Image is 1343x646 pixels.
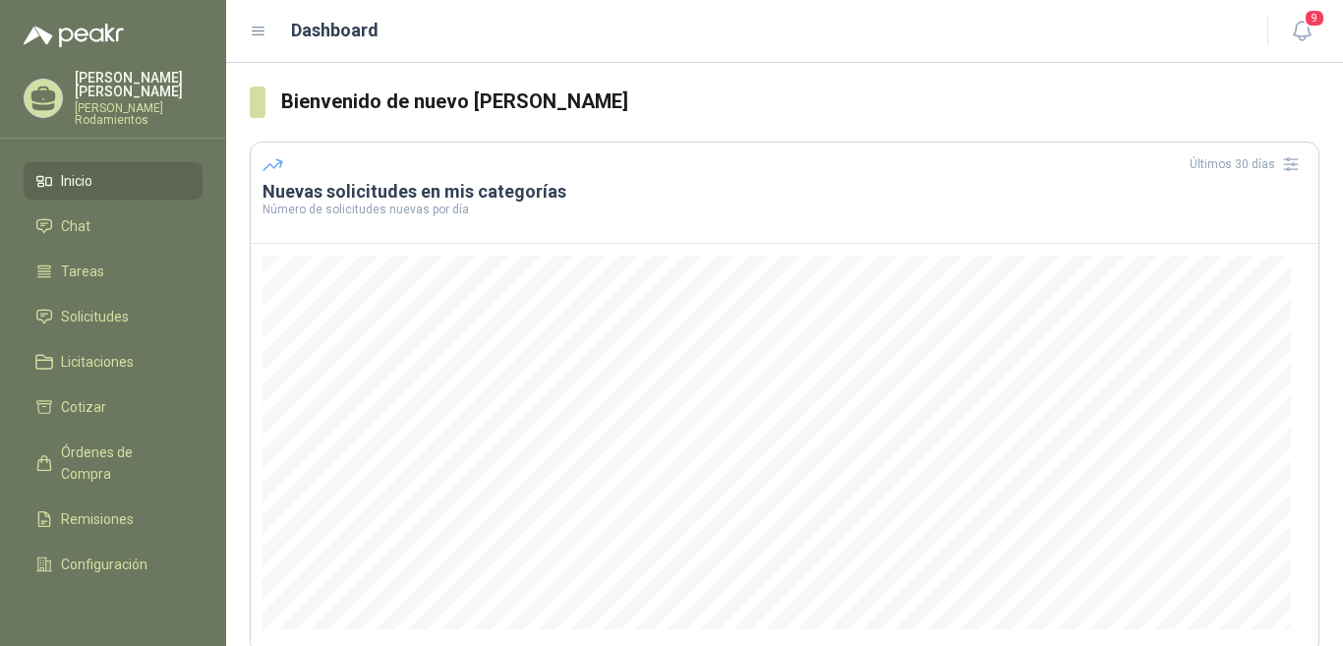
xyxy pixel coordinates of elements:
[24,207,203,245] a: Chat
[61,261,104,282] span: Tareas
[24,343,203,381] a: Licitaciones
[24,24,124,47] img: Logo peakr
[61,396,106,418] span: Cotizar
[1284,14,1319,49] button: 9
[24,546,203,583] a: Configuración
[24,162,203,200] a: Inicio
[61,215,90,237] span: Chat
[75,102,203,126] p: [PERSON_NAME] Rodamientos
[61,554,147,575] span: Configuración
[61,170,92,192] span: Inicio
[61,306,129,327] span: Solicitudes
[1190,148,1307,180] div: Últimos 30 días
[24,591,203,628] a: Manuales y ayuda
[24,388,203,426] a: Cotizar
[291,17,379,44] h1: Dashboard
[1304,9,1325,28] span: 9
[263,204,1307,215] p: Número de solicitudes nuevas por día
[24,253,203,290] a: Tareas
[263,180,1307,204] h3: Nuevas solicitudes en mis categorías
[61,441,184,485] span: Órdenes de Compra
[24,298,203,335] a: Solicitudes
[281,87,1319,117] h3: Bienvenido de nuevo [PERSON_NAME]
[24,434,203,493] a: Órdenes de Compra
[61,351,134,373] span: Licitaciones
[24,500,203,538] a: Remisiones
[61,508,134,530] span: Remisiones
[75,71,203,98] p: [PERSON_NAME] [PERSON_NAME]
